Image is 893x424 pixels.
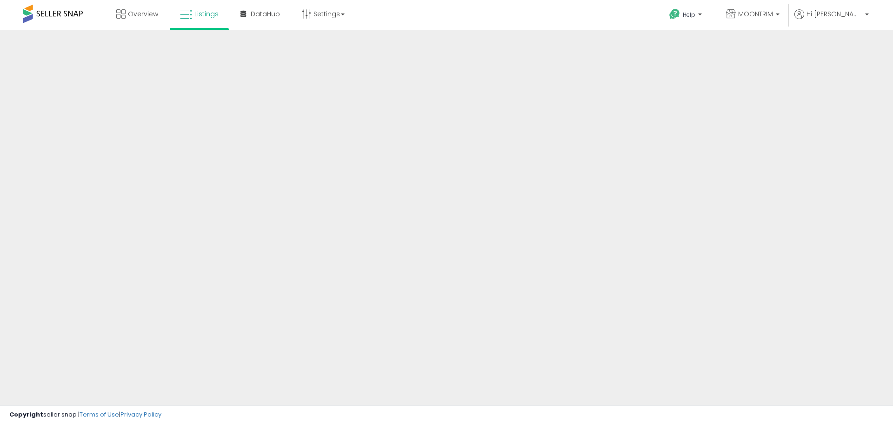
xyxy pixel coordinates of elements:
[80,410,119,419] a: Terms of Use
[251,9,280,19] span: DataHub
[194,9,219,19] span: Listings
[794,9,869,30] a: Hi [PERSON_NAME]
[120,410,161,419] a: Privacy Policy
[9,411,161,419] div: seller snap | |
[662,1,711,30] a: Help
[806,9,862,19] span: Hi [PERSON_NAME]
[683,11,695,19] span: Help
[669,8,680,20] i: Get Help
[738,9,773,19] span: MOONTRIM
[9,410,43,419] strong: Copyright
[128,9,158,19] span: Overview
